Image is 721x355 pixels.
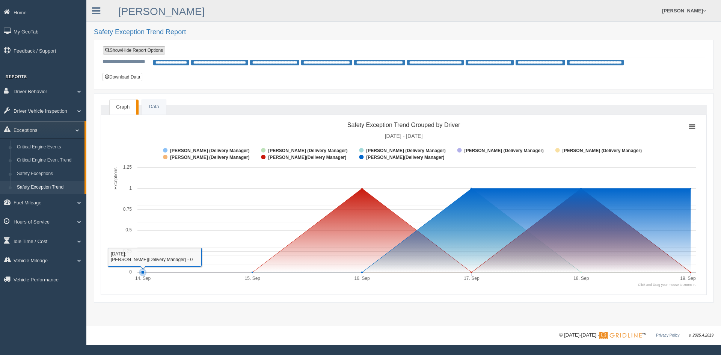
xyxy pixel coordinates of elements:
tspan: [PERSON_NAME](Delivery Manager) [268,155,346,160]
tspan: [PERSON_NAME] (Delivery Manager) [268,148,347,153]
text: 0 [129,269,132,275]
img: Gridline [599,332,642,339]
text: 1 [129,186,132,191]
button: Download Data [103,73,142,81]
a: Graph [109,100,136,115]
tspan: [PERSON_NAME] (Delivery Manager) [366,148,445,153]
tspan: [PERSON_NAME] (Delivery Manager) [170,148,249,153]
span: v. 2025.4.2019 [689,333,713,337]
tspan: 17. Sep [464,276,480,281]
h2: Safety Exception Trend Report [94,29,713,36]
tspan: 16. Sep [354,276,370,281]
tspan: [PERSON_NAME] (Delivery Manager) [563,148,642,153]
a: Safety Exceptions [14,167,84,181]
tspan: Click and Drag your mouse to zoom in. [638,283,696,287]
a: Show/Hide Report Options [103,46,165,54]
a: Data [142,99,166,115]
tspan: 18. Sep [573,276,589,281]
text: 0.5 [125,227,132,233]
tspan: [PERSON_NAME](Delivery Manager) [366,155,444,160]
a: Critical Engine Event Trend [14,154,84,167]
tspan: Safety Exception Trend Grouped by Driver [347,122,460,128]
tspan: Exceptions [113,168,118,190]
tspan: 19. Sep [680,276,696,281]
a: Critical Engine Events [14,140,84,154]
tspan: 15. Sep [245,276,261,281]
text: 1.25 [123,165,132,170]
tspan: [DATE] - [DATE] [385,133,423,139]
tspan: [PERSON_NAME] (Delivery Manager) [464,148,543,153]
div: © [DATE]-[DATE] - ™ [559,331,713,339]
text: 0.25 [123,248,132,254]
tspan: [PERSON_NAME] (Delivery Manager) [170,155,249,160]
tspan: 14. Sep [135,276,151,281]
a: [PERSON_NAME] [118,6,205,17]
text: 0.75 [123,207,132,212]
a: Safety Exception Trend [14,181,84,194]
a: Privacy Policy [656,333,679,337]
